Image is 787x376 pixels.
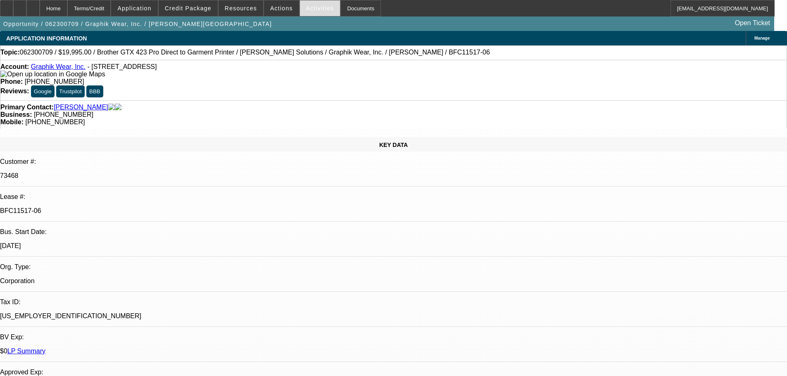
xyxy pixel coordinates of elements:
span: Credit Package [165,5,212,12]
a: View Google Maps [0,71,105,78]
button: Activities [300,0,340,16]
button: Actions [264,0,299,16]
span: [PHONE_NUMBER] [25,118,85,125]
img: Open up location in Google Maps [0,71,105,78]
a: Graphik Wear, Inc. [31,63,86,70]
a: LP Summary [7,348,45,355]
span: Manage [754,36,770,40]
strong: Topic: [0,49,20,56]
button: Google [31,85,55,97]
strong: Primary Contact: [0,104,54,111]
span: APPLICATION INFORMATION [6,35,87,42]
button: Resources [219,0,263,16]
img: linkedin-icon.png [115,104,121,111]
img: facebook-icon.png [108,104,115,111]
strong: Account: [0,63,29,70]
span: Application [117,5,151,12]
button: Application [111,0,157,16]
span: [PHONE_NUMBER] [34,111,93,118]
a: Open Ticket [732,16,773,30]
span: Actions [270,5,293,12]
span: KEY DATA [379,142,408,148]
span: [PHONE_NUMBER] [25,78,84,85]
span: 062300709 / $19,995.00 / Brother GTX 423 Pro Direct to Garment Printer / [PERSON_NAME] Solutions ... [20,49,490,56]
button: Credit Package [159,0,218,16]
strong: Reviews: [0,87,29,95]
strong: Phone: [0,78,23,85]
span: Opportunity / 062300709 / Graphik Wear, Inc. / [PERSON_NAME][GEOGRAPHIC_DATA] [3,21,272,27]
a: [PERSON_NAME] [54,104,108,111]
strong: Mobile: [0,118,24,125]
span: - [STREET_ADDRESS] [87,63,157,70]
button: Trustpilot [56,85,84,97]
strong: Business: [0,111,32,118]
span: Activities [306,5,334,12]
span: Resources [225,5,257,12]
button: BBB [86,85,103,97]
